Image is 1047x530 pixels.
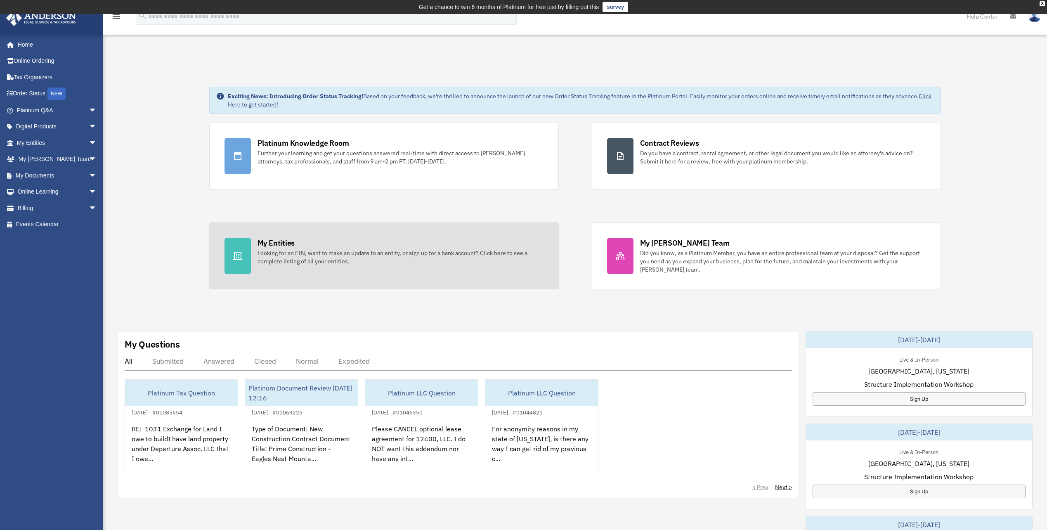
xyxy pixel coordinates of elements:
div: All [125,357,132,365]
div: Answered [203,357,234,365]
i: search [138,11,147,20]
span: arrow_drop_down [89,102,105,119]
a: My Documentsarrow_drop_down [6,167,109,184]
div: [DATE] - #01044821 [485,407,549,416]
span: arrow_drop_down [89,151,105,168]
a: Online Learningarrow_drop_down [6,184,109,200]
div: Platinum Tax Question [125,380,238,406]
a: Platinum LLC Question[DATE] - #01046350Please CANCEL optional lease agreement for 12400, LLC. I d... [365,379,478,474]
div: For anonymity reasons in my state of [US_STATE], is there any way I can get rid of my previous c... [485,417,598,482]
div: Contract Reviews [640,138,699,148]
div: Live & In-Person [893,447,945,456]
div: Further your learning and get your questions answered real-time with direct access to [PERSON_NAM... [258,149,544,166]
a: Platinum Knowledge Room Further your learning and get your questions answered real-time with dire... [209,123,559,189]
div: [DATE] - #01046350 [365,407,429,416]
a: Online Ordering [6,53,109,69]
a: My Entities Looking for an EIN, want to make an update to an entity, or sign up for a bank accoun... [209,222,559,289]
a: menu [111,14,121,21]
a: My [PERSON_NAME] Teamarrow_drop_down [6,151,109,168]
span: arrow_drop_down [89,200,105,217]
div: Looking for an EIN, want to make an update to an entity, or sign up for a bank account? Click her... [258,249,544,265]
div: [DATE] - #01063225 [245,407,309,416]
a: Platinum Q&Aarrow_drop_down [6,102,109,118]
div: NEW [47,88,66,100]
img: Anderson Advisors Platinum Portal [4,10,78,26]
div: Type of Document: New Construction Contract Document Title: Prime Construction - Eagles Nest Moun... [245,417,358,482]
a: Platinum Document Review [DATE] 12:16[DATE] - #01063225Type of Document: New Construction Contrac... [245,379,358,474]
div: Expedited [338,357,370,365]
div: Please CANCEL optional lease agreement for 12400, LLC. I do NOT want this addendum nor have any i... [365,417,478,482]
a: My Entitiesarrow_drop_down [6,135,109,151]
div: Based on your feedback, we're thrilled to announce the launch of our new Order Status Tracking fe... [228,92,934,109]
div: Get a chance to win 6 months of Platinum for free just by filling out this [419,2,599,12]
div: Platinum LLC Question [365,380,478,406]
a: Sign Up [813,485,1026,498]
i: menu [111,12,121,21]
img: User Pic [1028,10,1041,22]
div: Live & In-Person [893,355,945,363]
span: arrow_drop_down [89,135,105,151]
div: Normal [296,357,319,365]
span: arrow_drop_down [89,167,105,184]
span: arrow_drop_down [89,118,105,135]
a: Events Calendar [6,216,109,233]
span: arrow_drop_down [89,184,105,201]
a: Order StatusNEW [6,85,109,102]
a: Platinum LLC Question[DATE] - #01044821For anonymity reasons in my state of [US_STATE], is there ... [485,379,598,474]
div: RE: 1031 Exchange for Land I owe to buildI have land property under Departure Assoc. LLC that I o... [125,417,238,482]
strong: Exciting News: Introducing Order Status Tracking! [228,92,363,100]
a: Tax Organizers [6,69,109,85]
a: Digital Productsarrow_drop_down [6,118,109,135]
a: Contract Reviews Do you have a contract, rental agreement, or other legal document you would like... [592,123,941,189]
span: [GEOGRAPHIC_DATA], [US_STATE] [868,366,969,376]
div: Platinum Document Review [DATE] 12:16 [245,380,358,406]
span: [GEOGRAPHIC_DATA], [US_STATE] [868,459,969,468]
div: Do you have a contract, rental agreement, or other legal document you would like an attorney's ad... [640,149,926,166]
span: Structure Implementation Workshop [864,379,974,389]
a: Sign Up [813,392,1026,406]
div: Submitted [152,357,184,365]
div: Platinum Knowledge Room [258,138,349,148]
a: My [PERSON_NAME] Team Did you know, as a Platinum Member, you have an entire professional team at... [592,222,941,289]
div: Did you know, as a Platinum Member, you have an entire professional team at your disposal? Get th... [640,249,926,274]
div: Closed [254,357,276,365]
div: [DATE]-[DATE] [806,331,1032,348]
div: My [PERSON_NAME] Team [640,238,730,248]
a: Platinum Tax Question[DATE] - #01085654RE: 1031 Exchange for Land I owe to buildI have land prope... [125,379,238,474]
div: [DATE]-[DATE] [806,424,1032,440]
div: My Entities [258,238,295,248]
div: close [1040,1,1045,6]
a: Next > [775,483,792,491]
a: Home [6,36,105,53]
div: [DATE] - #01085654 [125,407,189,416]
div: My Questions [125,338,180,350]
div: Platinum LLC Question [485,380,598,406]
a: survey [603,2,628,12]
a: Billingarrow_drop_down [6,200,109,216]
a: Click Here to get started! [228,92,931,108]
span: Structure Implementation Workshop [864,472,974,482]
